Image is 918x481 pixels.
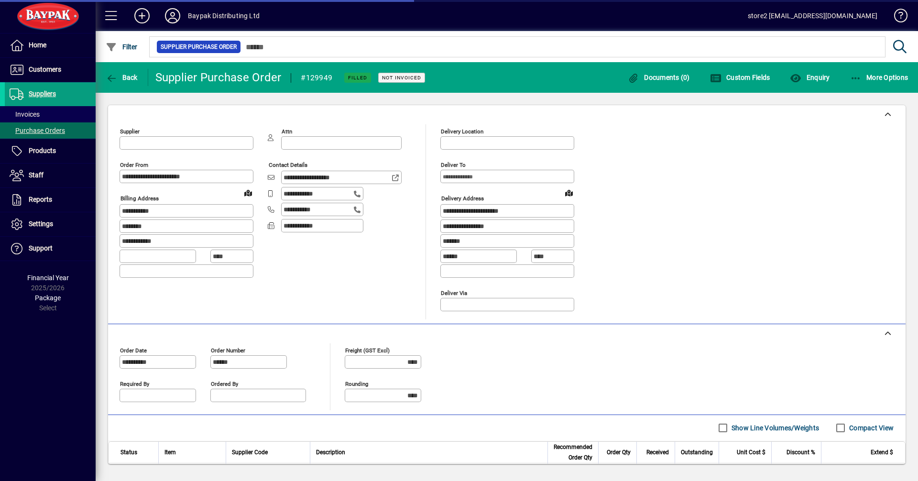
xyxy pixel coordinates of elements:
[554,442,592,463] span: Recommended Order Qty
[120,128,140,135] mat-label: Supplier
[10,110,40,118] span: Invoices
[188,8,260,23] div: Baypak Distributing Ltd
[646,447,669,458] span: Received
[5,139,96,163] a: Products
[157,7,188,24] button: Profile
[887,2,906,33] a: Knowledge Base
[847,423,894,433] label: Compact View
[345,380,368,387] mat-label: Rounding
[5,58,96,82] a: Customers
[787,447,815,458] span: Discount %
[441,162,466,168] mat-label: Deliver To
[232,447,268,458] span: Supplier Code
[5,33,96,57] a: Home
[240,185,256,200] a: View on map
[211,380,238,387] mat-label: Ordered by
[441,289,467,296] mat-label: Deliver via
[120,447,137,458] span: Status
[871,447,893,458] span: Extend $
[301,70,332,86] div: #129949
[681,447,713,458] span: Outstanding
[120,347,147,353] mat-label: Order date
[348,75,367,81] span: Filled
[29,90,56,98] span: Suppliers
[382,75,421,81] span: Not Invoiced
[737,447,765,458] span: Unit Cost $
[5,237,96,261] a: Support
[625,69,692,86] button: Documents (0)
[5,212,96,236] a: Settings
[710,74,770,81] span: Custom Fields
[29,41,46,49] span: Home
[787,69,832,86] button: Enquiry
[120,162,148,168] mat-label: Order from
[127,7,157,24] button: Add
[164,447,176,458] span: Item
[120,380,149,387] mat-label: Required by
[29,220,53,228] span: Settings
[282,128,292,135] mat-label: Attn
[106,43,138,51] span: Filter
[561,185,577,200] a: View on map
[748,8,877,23] div: store2 [EMAIL_ADDRESS][DOMAIN_NAME]
[848,69,911,86] button: More Options
[29,171,44,179] span: Staff
[730,423,819,433] label: Show Line Volumes/Weights
[29,147,56,154] span: Products
[790,74,830,81] span: Enquiry
[345,347,390,353] mat-label: Freight (GST excl)
[10,127,65,134] span: Purchase Orders
[5,188,96,212] a: Reports
[5,164,96,187] a: Staff
[103,38,140,55] button: Filter
[27,274,69,282] span: Financial Year
[850,74,908,81] span: More Options
[103,69,140,86] button: Back
[5,106,96,122] a: Invoices
[5,122,96,139] a: Purchase Orders
[607,447,631,458] span: Order Qty
[628,74,690,81] span: Documents (0)
[161,42,237,52] span: Supplier Purchase Order
[316,447,345,458] span: Description
[155,70,282,85] div: Supplier Purchase Order
[211,347,245,353] mat-label: Order number
[708,69,773,86] button: Custom Fields
[441,128,483,135] mat-label: Delivery Location
[29,244,53,252] span: Support
[96,69,148,86] app-page-header-button: Back
[106,74,138,81] span: Back
[29,196,52,203] span: Reports
[35,294,61,302] span: Package
[29,66,61,73] span: Customers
